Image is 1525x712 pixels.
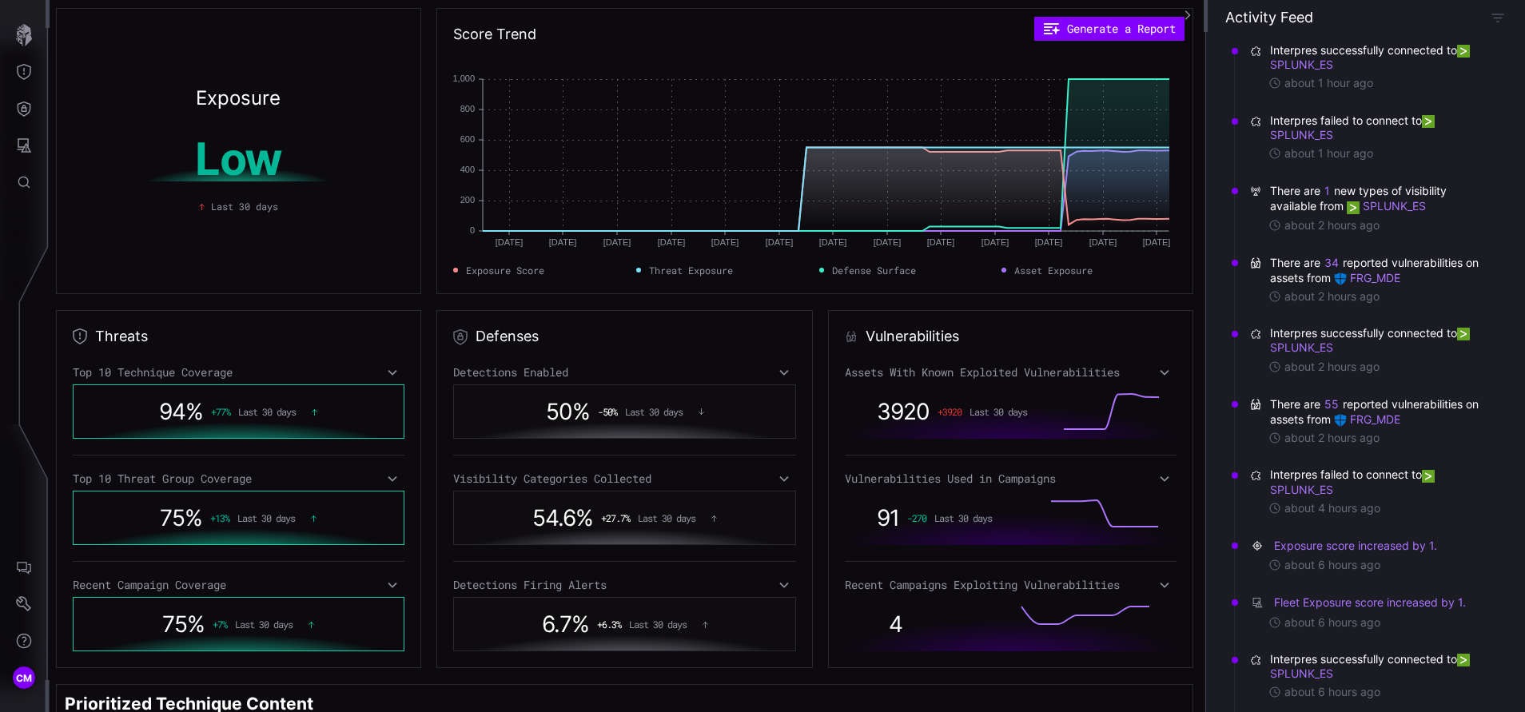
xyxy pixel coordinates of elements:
[1284,431,1380,445] time: about 2 hours ago
[1270,467,1490,496] span: Interpres failed to connect to
[1284,685,1380,699] time: about 6 hours ago
[73,365,404,380] div: Top 10 Technique Coverage
[1334,412,1400,426] a: FRG_MDE
[766,237,794,247] text: [DATE]
[1270,326,1473,354] a: SPLUNK_ES
[638,512,695,523] span: Last 30 days
[1334,271,1400,284] a: FRG_MDE
[845,471,1177,486] div: Vulnerabilities Used in Campaigns
[1422,115,1435,128] img: Splunk ES
[549,237,577,247] text: [DATE]
[1270,326,1490,355] span: Interpres successfully connected to
[1270,396,1490,427] span: There are reported vulnerabilities on assets from
[1035,237,1063,247] text: [DATE]
[1270,652,1490,681] span: Interpres successfully connected to
[210,512,229,523] span: + 13 %
[1284,360,1380,374] time: about 2 hours ago
[1334,272,1347,285] img: Microsoft Defender
[73,578,404,592] div: Recent Campaign Coverage
[1270,43,1473,71] a: SPLUNK_ES
[476,327,539,346] h2: Defenses
[542,611,589,638] span: 6.7 %
[16,670,33,686] span: CM
[453,578,796,592] div: Detections Firing Alerts
[159,398,203,425] span: 94 %
[1270,652,1473,680] a: SPLUNK_ES
[237,512,295,523] span: Last 30 days
[845,578,1177,592] div: Recent Campaigns Exploiting Vulnerabilities
[460,195,475,205] text: 200
[213,619,227,630] span: + 7 %
[211,199,278,213] span: Last 30 days
[1273,595,1467,611] button: Fleet Exposure score increased by 1.
[88,137,388,181] h1: Low
[889,611,902,638] span: 4
[460,104,475,113] text: 800
[877,398,930,425] span: 3920
[711,237,739,247] text: [DATE]
[877,504,899,531] span: 91
[938,406,962,417] span: + 3920
[95,327,148,346] h2: Threats
[845,365,1177,380] div: Assets With Known Exploited Vulnerabilities
[658,237,686,247] text: [DATE]
[73,471,404,486] div: Top 10 Threat Group Coverage
[629,619,687,630] span: Last 30 days
[1284,146,1373,161] time: about 1 hour ago
[1270,43,1490,72] span: Interpres successfully connected to
[1,659,47,696] button: CM
[160,504,202,531] span: 75 %
[1014,263,1093,277] span: Asset Exposure
[832,263,916,277] span: Defense Surface
[603,237,631,247] text: [DATE]
[1334,414,1347,427] img: Microsoft Defender
[1284,558,1380,572] time: about 6 hours ago
[1270,113,1438,141] a: SPLUNK_ES
[546,398,590,425] span: 50 %
[1270,113,1490,142] span: Interpres failed to connect to
[162,611,205,638] span: 75 %
[466,263,544,277] span: Exposure Score
[1284,218,1380,233] time: about 2 hours ago
[196,89,281,108] h2: Exposure
[1270,183,1490,213] span: There are new types of visibility available from
[1284,289,1380,304] time: about 2 hours ago
[1324,183,1331,199] button: 1
[1270,255,1490,285] span: There are reported vulnerabilities on assets from
[1143,237,1171,247] text: [DATE]
[819,237,847,247] text: [DATE]
[598,406,617,417] span: -50 %
[625,406,683,417] span: Last 30 days
[866,327,959,346] h2: Vulnerabilities
[1284,76,1373,90] time: about 1 hour ago
[1284,615,1380,630] time: about 6 hours ago
[597,619,621,630] span: + 6.3 %
[649,263,733,277] span: Threat Exposure
[927,237,955,247] text: [DATE]
[1457,328,1470,340] img: Splunk ES
[874,237,902,247] text: [DATE]
[907,512,926,523] span: -270
[1284,501,1380,515] time: about 4 hours ago
[532,504,593,531] span: 54.6 %
[470,225,475,235] text: 0
[1324,396,1340,412] button: 55
[238,406,296,417] span: Last 30 days
[1324,255,1340,271] button: 34
[1457,654,1470,666] img: Splunk ES
[970,406,1027,417] span: Last 30 days
[1347,199,1426,213] a: SPLUNK_ES
[453,365,796,380] div: Detections Enabled
[460,165,475,174] text: 400
[981,237,1009,247] text: [DATE]
[235,619,293,630] span: Last 30 days
[1089,237,1117,247] text: [DATE]
[496,237,524,247] text: [DATE]
[211,406,230,417] span: + 77 %
[460,134,475,144] text: 600
[1034,17,1185,41] button: Generate a Report
[1422,470,1435,483] img: Splunk ES
[453,25,536,44] h2: Score Trend
[1457,45,1470,58] img: Splunk ES
[1273,538,1438,554] button: Exposure score increased by 1.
